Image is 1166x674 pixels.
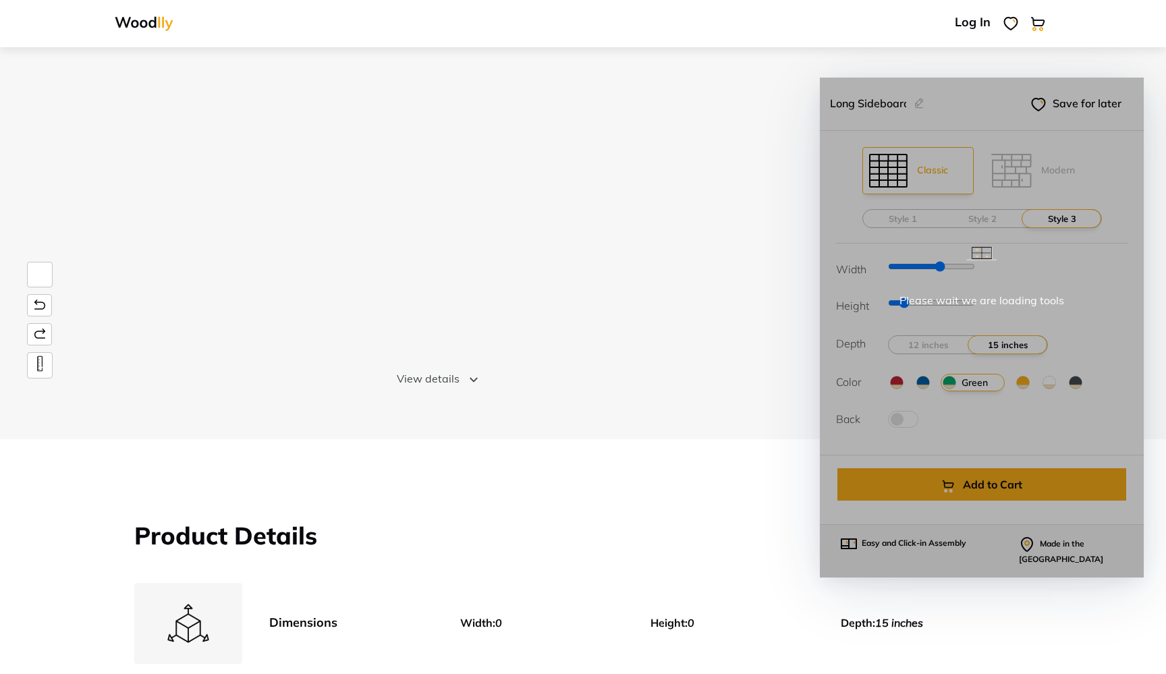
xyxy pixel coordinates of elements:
[1003,16,1019,32] img: wishlist.svg
[948,5,997,38] a: Log In
[115,16,173,32] img: Logo.svg
[460,615,502,631] div: Width:
[1030,16,1046,32] img: cart.svg
[134,520,1031,551] h1: Product Details
[841,615,923,631] div: Depth:
[495,616,502,629] span: 0
[166,601,211,646] img: product_Details_1.svg
[34,355,46,372] img: dimensions.svg
[269,615,337,630] div: Dimensions
[875,616,923,629] span: 15 inches
[34,329,45,339] img: forword.svg
[34,300,45,310] img: back.svg
[948,226,1016,293] img: loading7.gif
[688,616,694,629] span: 0
[650,615,694,631] div: Height:
[820,293,1144,307] p: Please wait we are loading tools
